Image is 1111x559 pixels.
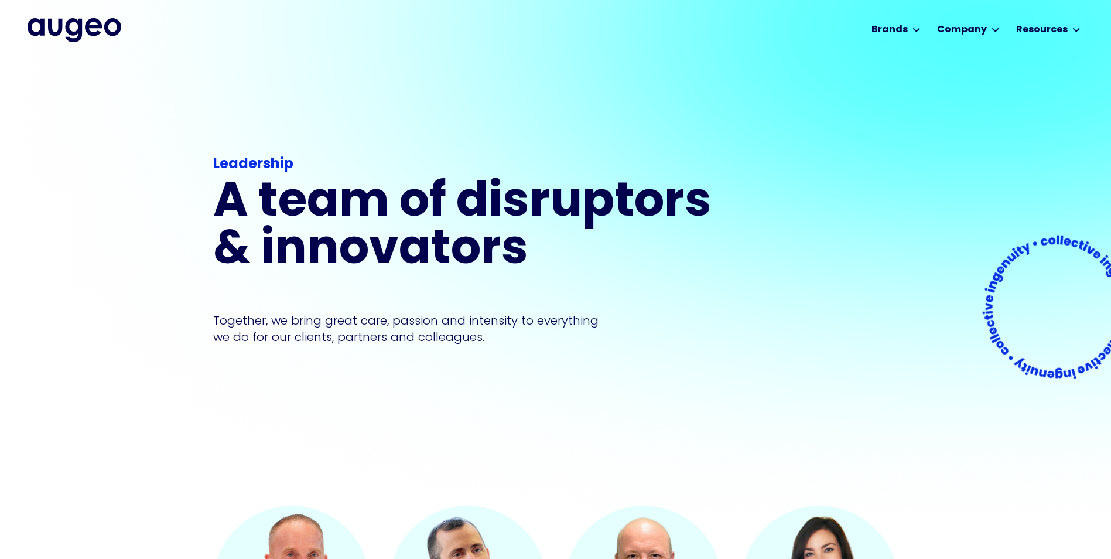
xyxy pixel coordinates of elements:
img: Augeo's full logo in midnight blue. [28,18,121,42]
p: Together, we bring great care, passion and intensity to everything we do for our clients, partner... [213,312,616,345]
div: Brands [871,23,908,37]
div: Leadership [213,154,719,175]
a: home [28,18,121,42]
div: Resources [1016,23,1068,37]
div: Company [937,23,987,37]
h1: A team of disruptors & innovators [213,180,719,275]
